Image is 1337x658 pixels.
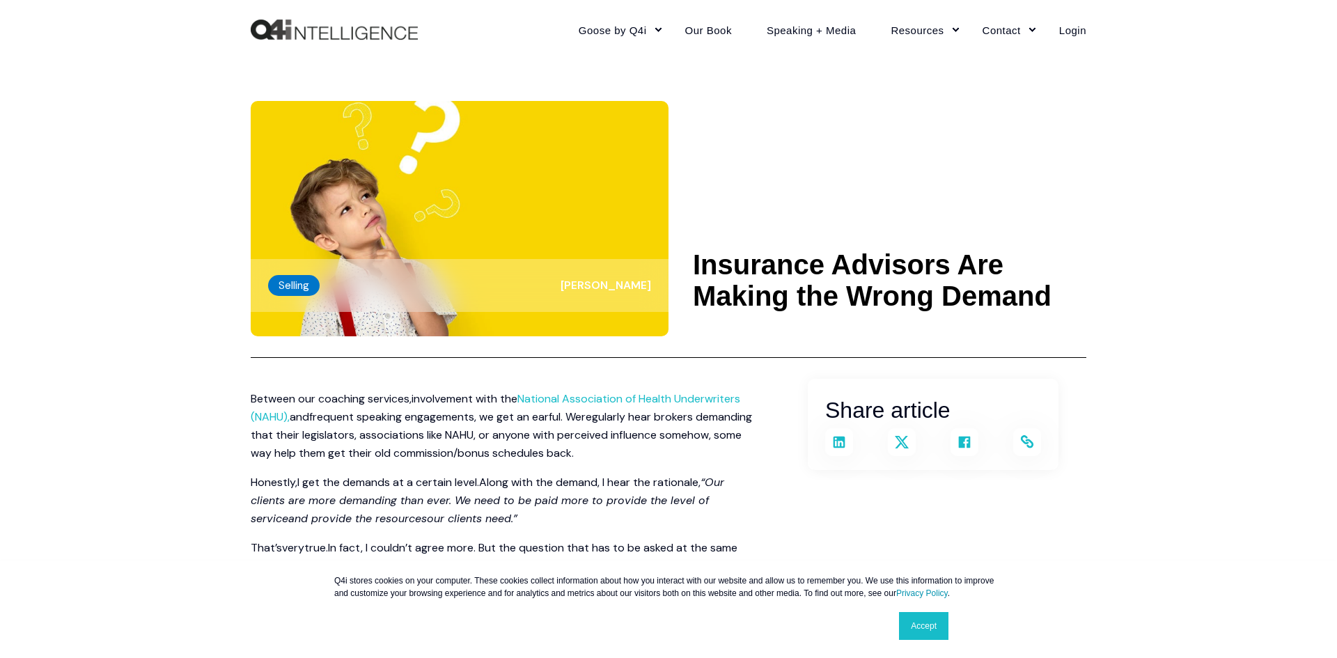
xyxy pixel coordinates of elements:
[698,475,701,489] span: ,
[403,558,422,573] span: you
[282,540,304,555] span: very
[899,612,948,640] a: Accept
[268,275,320,296] label: Selling
[373,391,412,406] span: ervices,
[251,540,282,555] span: That’s
[334,574,1003,600] p: Q4i stores cookies on your computer. These cookies collect information about how you interact wit...
[288,511,427,526] span: and provide the resources
[251,475,724,526] span: “Our clients are more demanding than ever. We need to be paid more to provide the level of service
[304,540,328,555] span: true.
[427,511,517,526] span: our clients need.”
[251,19,418,40] a: Back to Home
[825,393,1041,428] h3: Share article
[561,278,651,292] span: [PERSON_NAME]
[422,558,476,573] span: for what?”
[693,249,1086,312] h1: Insurance Advisors Are Making the Wrong Demand
[412,391,517,406] span: involvement with the
[251,540,737,573] span: In fact, I couldn’t agree more. But the question that has to be asked at the same time
[251,391,263,406] span: Be
[273,558,403,573] span: is, “Who should be paying
[896,588,948,598] a: Privacy Policy
[290,409,309,424] span: and
[251,19,418,40] img: Q4intelligence, LLC logo
[251,475,297,489] span: Honestly,
[251,409,752,460] span: regularly hear brokers demanding that their legislators, associations like NAHU, or anyone with p...
[263,391,373,406] span: tween our coaching s
[297,475,479,489] span: I get the demands at a certain level.
[479,475,698,489] span: Along with the demand, I hear the rationale
[251,391,740,424] a: National Association of Health Underwriters (NAHU),
[309,409,581,424] span: frequent speaking engagements, we get an earful. We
